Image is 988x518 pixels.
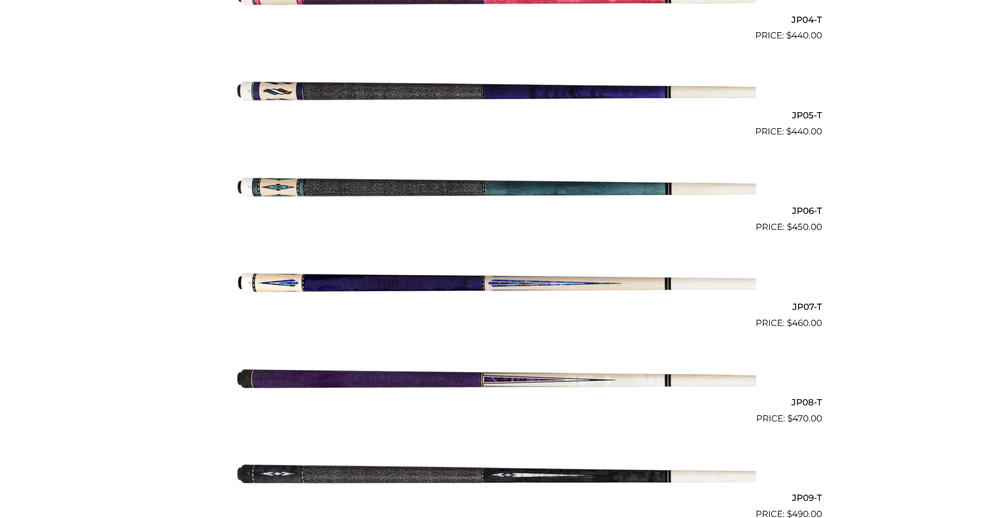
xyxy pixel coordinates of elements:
[166,47,822,138] a: JP05-T $440.00
[166,143,822,234] a: JP06-T $450.00
[232,334,756,421] img: JP08-T
[787,413,792,424] span: $
[166,488,822,508] h2: JP09-T
[232,47,756,134] img: JP05-T
[232,238,756,325] img: JP07-T
[787,222,792,232] span: $
[166,10,822,29] h2: JP04-T
[787,222,822,232] bdi: 450.00
[786,126,822,137] bdi: 440.00
[166,297,822,316] h2: JP07-T
[786,126,791,137] span: $
[786,30,791,40] span: $
[787,413,822,424] bdi: 470.00
[786,30,822,40] bdi: 440.00
[232,143,756,230] img: JP06-T
[166,105,822,125] h2: JP05-T
[787,318,792,328] span: $
[787,318,822,328] bdi: 460.00
[232,430,756,517] img: JP09-T
[166,334,822,426] a: JP08-T $470.00
[166,393,822,412] h2: JP08-T
[166,238,822,330] a: JP07-T $460.00
[166,201,822,221] h2: JP06-T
